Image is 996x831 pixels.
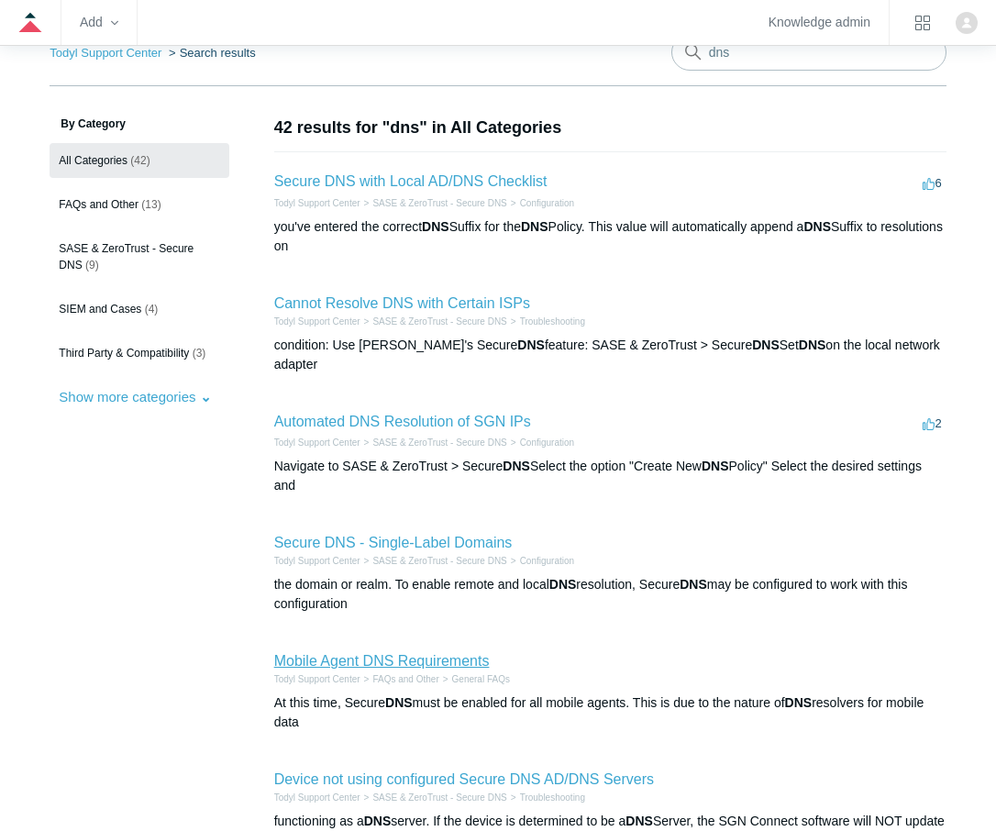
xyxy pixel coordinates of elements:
[274,336,946,374] div: condition: Use [PERSON_NAME]'s Secure feature: SASE & ZeroTrust > Secure Set on the local network...
[507,436,574,449] li: Configuration
[59,347,189,360] span: Third Party & Compatibility
[520,556,574,566] a: Configuration
[50,336,228,371] a: Third Party & Compatibility (3)
[507,791,585,804] li: Troubleshooting
[274,792,360,803] a: Todyl Support Center
[50,143,228,178] a: All Categories (42)
[274,436,360,449] li: Todyl Support Center
[193,347,206,360] span: (3)
[274,535,513,550] a: Secure DNS - Single-Label Domains
[549,577,577,592] em: DNS
[274,295,530,311] a: Cannot Resolve DNS with Certain ISPs
[372,674,438,684] a: FAQs and Other
[274,791,360,804] li: Todyl Support Center
[452,674,510,684] a: General FAQs
[372,556,506,566] a: SASE & ZeroTrust - Secure DNS
[923,416,941,430] span: 2
[372,316,506,327] a: SASE & ZeroTrust - Secure DNS
[130,154,149,167] span: (42)
[360,315,507,328] li: SASE & ZeroTrust - Secure DNS
[702,459,729,473] em: DNS
[274,554,360,568] li: Todyl Support Center
[50,231,228,283] a: SASE & ZeroTrust - Secure DNS (9)
[274,556,360,566] a: Todyl Support Center
[520,198,574,208] a: Configuration
[80,17,118,28] zd-hc-trigger: Add
[274,196,360,210] li: Todyl Support Center
[274,457,946,495] div: Navigate to SASE & ZeroTrust > Secure Select the option "Create New Policy" Select the desired se...
[141,198,160,211] span: (13)
[274,575,946,614] div: the domain or realm. To enable remote and local resolution, Secure may be configured to work with...
[50,116,228,132] h3: By Category
[274,771,654,787] a: Device not using configured Secure DNS AD/DNS Servers
[520,316,585,327] a: Troubleshooting
[520,792,585,803] a: Troubleshooting
[274,693,946,732] div: At this time, Secure must be enabled for all mobile agents. This is due to the nature of resolver...
[385,695,413,710] em: DNS
[274,116,946,140] h1: 42 results for "dns" in All Categories
[360,196,507,210] li: SASE & ZeroTrust - Secure DNS
[59,154,127,167] span: All Categories
[274,316,360,327] a: Todyl Support Center
[785,695,813,710] em: DNS
[165,46,256,60] li: Search results
[439,672,510,686] li: General FAQs
[360,554,507,568] li: SASE & ZeroTrust - Secure DNS
[364,814,392,828] em: DNS
[50,187,228,222] a: FAQs and Other (13)
[59,242,194,271] span: SASE & ZeroTrust - Secure DNS
[50,46,161,60] a: Todyl Support Center
[59,303,141,316] span: SIEM and Cases
[274,217,946,256] div: you've entered the correct Suffix for the Policy. This value will automatically append a Suffix t...
[274,315,360,328] li: Todyl Support Center
[50,380,220,414] button: Show more categories
[372,438,506,448] a: SASE & ZeroTrust - Secure DNS
[503,459,530,473] em: DNS
[274,674,360,684] a: Todyl Support Center
[50,292,228,327] a: SIEM and Cases (4)
[372,198,506,208] a: SASE & ZeroTrust - Secure DNS
[671,34,946,71] input: Search
[521,219,548,234] em: DNS
[274,653,490,669] a: Mobile Agent DNS Requirements
[372,792,506,803] a: SASE & ZeroTrust - Secure DNS
[85,259,99,271] span: (9)
[520,438,574,448] a: Configuration
[50,46,165,60] li: Todyl Support Center
[360,436,507,449] li: SASE & ZeroTrust - Secure DNS
[422,219,449,234] em: DNS
[274,173,548,189] a: Secure DNS with Local AD/DNS Checklist
[59,198,138,211] span: FAQs and Other
[274,414,531,429] a: Automated DNS Resolution of SGN IPs
[274,438,360,448] a: Todyl Support Center
[956,12,978,34] zd-hc-trigger: Click your profile icon to open the profile menu
[360,791,507,804] li: SASE & ZeroTrust - Secure DNS
[145,303,159,316] span: (4)
[517,338,545,352] em: DNS
[360,672,439,686] li: FAQs and Other
[752,338,780,352] em: DNS
[507,315,585,328] li: Troubleshooting
[923,176,941,190] span: 6
[274,672,360,686] li: Todyl Support Center
[956,12,978,34] img: user avatar
[625,814,653,828] em: DNS
[507,554,574,568] li: Configuration
[799,338,826,352] em: DNS
[274,198,360,208] a: Todyl Support Center
[507,196,574,210] li: Configuration
[680,577,707,592] em: DNS
[803,219,831,234] em: DNS
[769,17,870,28] a: Knowledge admin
